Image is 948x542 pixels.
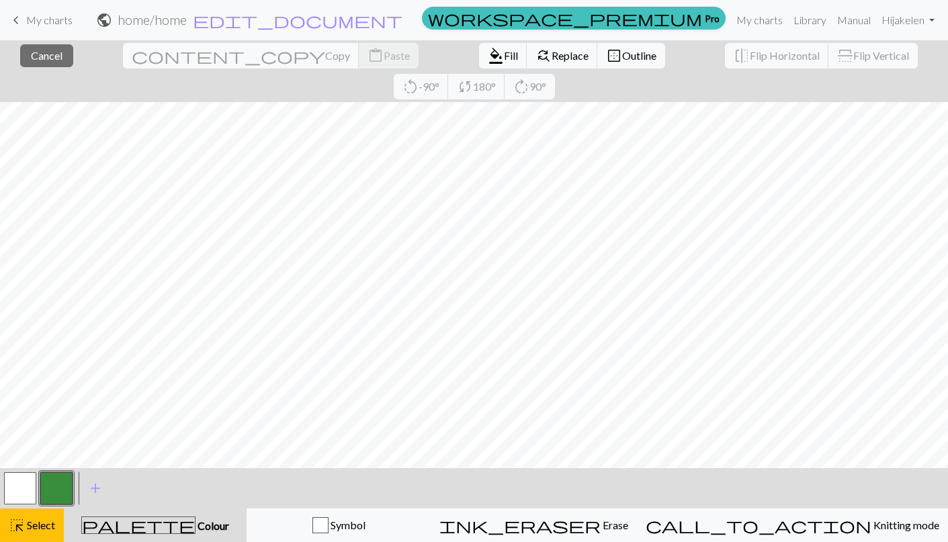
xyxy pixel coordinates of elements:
[871,518,939,531] span: Knitting mode
[646,516,871,535] span: call_to_action
[505,74,555,99] button: 90°
[87,479,103,498] span: add
[853,49,909,62] span: Flip Vertical
[457,77,473,96] span: sync
[132,46,325,65] span: content_copy
[535,46,552,65] span: find_replace
[329,518,365,531] span: Symbol
[118,12,187,28] h2: home / home
[26,13,73,26] span: My charts
[196,519,229,532] span: Colour
[325,49,350,62] span: Copy
[788,7,832,34] a: Library
[622,49,656,62] span: Outline
[488,46,504,65] span: format_color_fill
[9,516,25,535] span: highlight_alt
[504,49,518,62] span: Fill
[597,43,665,69] button: Outline
[439,516,601,535] span: ink_eraser
[601,518,628,531] span: Erase
[828,43,918,69] button: Flip Vertical
[247,508,431,542] button: Symbol
[96,11,112,30] span: public
[527,43,598,69] button: Replace
[876,7,940,34] a: Hijakelen
[552,49,589,62] span: Replace
[422,7,726,30] a: Pro
[428,9,702,28] span: workspace_premium
[529,80,546,93] span: 90°
[402,77,419,96] span: rotate_left
[394,74,449,99] button: -90°
[606,46,622,65] span: border_outer
[473,80,496,93] span: 180°
[431,508,637,542] button: Erase
[123,43,359,69] button: Copy
[20,44,73,67] button: Cancel
[836,48,855,64] span: flip
[31,49,62,62] span: Cancel
[734,46,750,65] span: flip
[750,49,820,62] span: Flip Horizontal
[731,7,788,34] a: My charts
[8,9,73,32] a: My charts
[479,43,527,69] button: Fill
[25,518,55,531] span: Select
[513,77,529,96] span: rotate_right
[725,43,829,69] button: Flip Horizontal
[448,74,505,99] button: 180°
[82,516,195,535] span: palette
[64,508,247,542] button: Colour
[8,11,24,30] span: keyboard_arrow_left
[832,7,876,34] a: Manual
[637,508,948,542] button: Knitting mode
[193,11,402,30] span: edit_document
[419,80,439,93] span: -90°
